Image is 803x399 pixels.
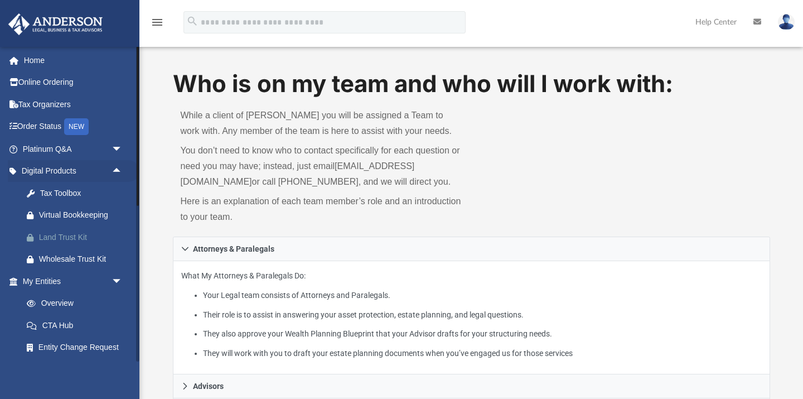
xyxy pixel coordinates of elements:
img: Anderson Advisors Platinum Portal [5,13,106,35]
div: Virtual Bookkeeping [39,208,125,222]
div: NEW [64,118,89,135]
li: They also approve your Wealth Planning Blueprint that your Advisor drafts for your structuring ne... [203,327,762,341]
a: menu [151,21,164,29]
div: Wholesale Trust Kit [39,252,125,266]
a: Entity Change Request [16,336,139,359]
img: User Pic [778,14,795,30]
a: Overview [16,292,139,315]
div: Attorneys & Paralegals [173,261,770,374]
p: While a client of [PERSON_NAME] you will be assigned a Team to work with. Any member of the team ... [181,108,464,139]
a: Advisors [173,374,770,398]
li: Their role is to assist in answering your asset protection, estate planning, and legal questions. [203,308,762,322]
p: Here is an explanation of each team member’s role and an introduction to your team. [181,194,464,225]
a: Order StatusNEW [8,116,139,138]
a: Tax Toolbox [16,182,139,204]
p: What My Attorneys & Paralegals Do: [181,269,762,360]
span: arrow_drop_down [112,138,134,161]
h1: Who is on my team and who will I work with: [173,68,770,100]
a: Binder Walkthrough [16,358,139,381]
a: Wholesale Trust Kit [16,248,139,271]
span: Attorneys & Paralegals [193,245,274,253]
a: Digital Productsarrow_drop_up [8,160,139,182]
span: Advisors [193,382,224,390]
p: You don’t need to know who to contact specifically for each question or need you may have; instea... [181,143,464,190]
div: Land Trust Kit [39,230,125,244]
span: arrow_drop_up [112,160,134,183]
a: Land Trust Kit [16,226,139,248]
span: arrow_drop_down [112,270,134,293]
li: They will work with you to draft your estate planning documents when you’ve engaged us for those ... [203,347,762,360]
i: search [186,15,199,27]
i: menu [151,16,164,29]
a: Tax Organizers [8,93,139,116]
a: Attorneys & Paralegals [173,237,770,261]
div: Tax Toolbox [39,186,125,200]
a: Platinum Q&Aarrow_drop_down [8,138,139,160]
a: Home [8,49,139,71]
a: Online Ordering [8,71,139,94]
a: Virtual Bookkeeping [16,204,139,227]
li: Your Legal team consists of Attorneys and Paralegals. [203,289,762,302]
a: CTA Hub [16,314,139,336]
a: My Entitiesarrow_drop_down [8,270,139,292]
